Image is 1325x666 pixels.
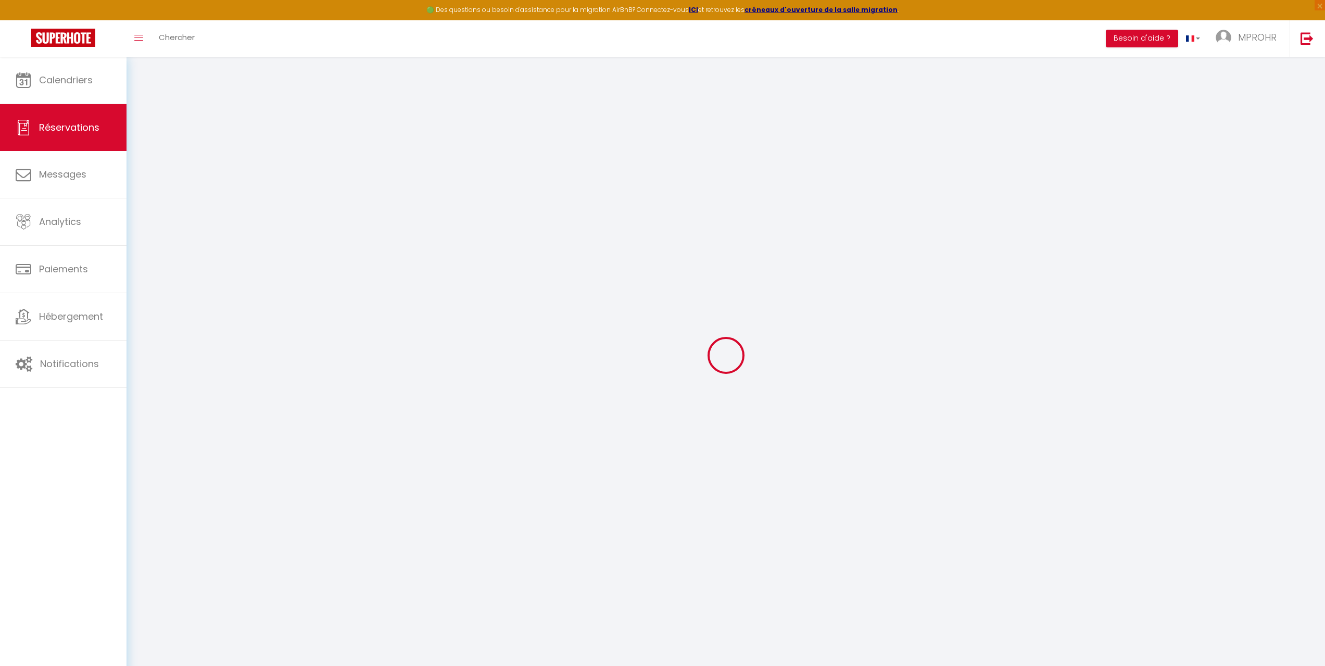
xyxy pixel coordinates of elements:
[39,168,86,181] span: Messages
[39,310,103,323] span: Hébergement
[39,121,99,134] span: Réservations
[689,5,698,14] a: ICI
[1208,20,1290,57] a: ... MPROHR
[8,4,40,35] button: Ouvrir le widget de chat LiveChat
[151,20,203,57] a: Chercher
[39,262,88,275] span: Paiements
[31,29,95,47] img: Super Booking
[1106,30,1178,47] button: Besoin d'aide ?
[39,73,93,86] span: Calendriers
[744,5,898,14] a: créneaux d'ouverture de la salle migration
[40,357,99,370] span: Notifications
[39,215,81,228] span: Analytics
[159,32,195,43] span: Chercher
